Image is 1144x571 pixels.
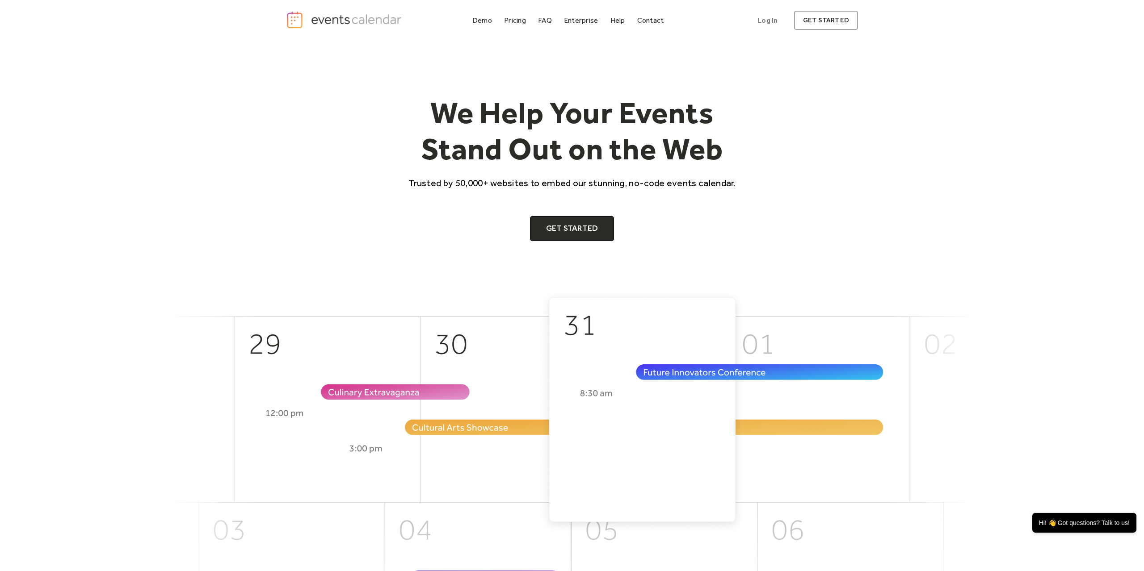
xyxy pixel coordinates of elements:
[286,11,404,29] a: home
[534,14,555,26] a: FAQ
[794,11,858,30] a: get started
[472,18,492,23] div: Demo
[504,18,526,23] div: Pricing
[469,14,496,26] a: Demo
[400,95,744,167] h1: We Help Your Events Stand Out on the Web
[530,216,614,241] a: Get Started
[500,14,530,26] a: Pricing
[634,14,668,26] a: Contact
[607,14,629,26] a: Help
[538,18,552,23] div: FAQ
[610,18,625,23] div: Help
[560,14,601,26] a: Enterprise
[749,11,786,30] a: Log In
[400,176,744,189] p: Trusted by 50,000+ websites to embed our stunning, no-code events calendar.
[637,18,664,23] div: Contact
[564,18,598,23] div: Enterprise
